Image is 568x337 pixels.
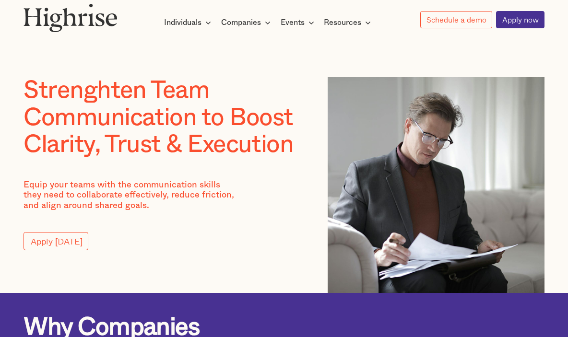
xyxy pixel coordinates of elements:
h1: Strenghten Team Communication to Boost Clarity, Trust & Execution [24,77,299,158]
div: Companies [221,17,261,28]
div: Events [281,17,305,28]
a: Apply now [496,11,544,28]
div: Companies [221,17,273,28]
div: Resources [324,17,374,28]
div: Individuals [164,17,214,28]
p: Equip your teams with the communication skills they need to collaborate effectively, reduce frict... [24,180,235,211]
div: Events [281,17,317,28]
div: Resources [324,17,361,28]
div: Individuals [164,17,201,28]
a: Apply [DATE] [24,232,88,251]
a: Schedule a demo [420,11,492,28]
img: Highrise logo [24,3,118,32]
